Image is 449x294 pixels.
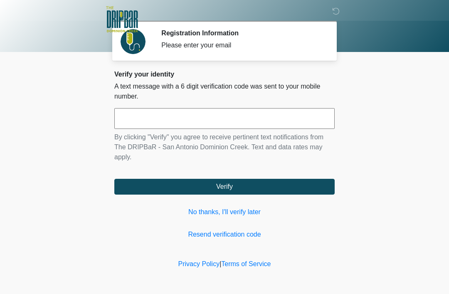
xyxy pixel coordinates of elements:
p: A text message with a 6 digit verification code was sent to your mobile number. [114,82,335,101]
div: Please enter your email [161,40,322,50]
p: By clicking "Verify" you agree to receive pertinent text notifications from The DRIPBaR - San Ant... [114,132,335,162]
a: Privacy Policy [178,260,220,267]
a: No thanks, I'll verify later [114,207,335,217]
img: Agent Avatar [121,29,146,54]
button: Verify [114,179,335,195]
h2: Verify your identity [114,70,335,78]
a: Terms of Service [221,260,271,267]
img: The DRIPBaR - San Antonio Dominion Creek Logo [106,6,138,34]
a: Resend verification code [114,230,335,240]
a: | [220,260,221,267]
